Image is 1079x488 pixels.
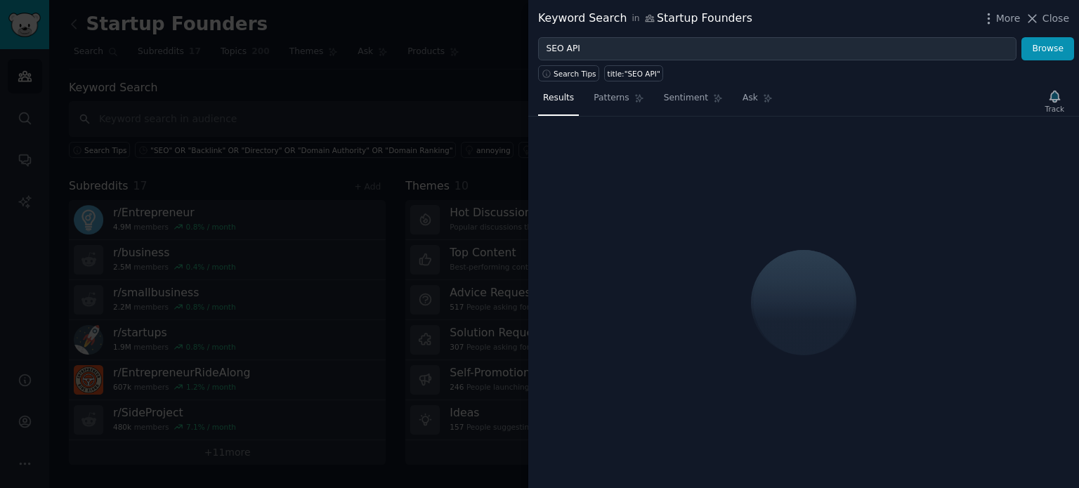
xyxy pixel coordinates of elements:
button: Close [1025,11,1069,26]
a: Sentiment [659,87,728,116]
span: Patterns [594,92,629,105]
div: title:"SEO API" [608,69,660,79]
a: title:"SEO API" [604,65,663,81]
button: Search Tips [538,65,599,81]
span: Close [1042,11,1069,26]
span: Search Tips [554,69,596,79]
button: Browse [1021,37,1074,61]
span: Sentiment [664,92,708,105]
span: in [632,13,639,25]
a: Patterns [589,87,648,116]
div: Keyword Search Startup Founders [538,10,752,27]
input: Try a keyword related to your business [538,37,1016,61]
span: More [996,11,1021,26]
a: Ask [738,87,778,116]
button: More [981,11,1021,26]
span: Results [543,92,574,105]
span: Ask [743,92,758,105]
a: Results [538,87,579,116]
